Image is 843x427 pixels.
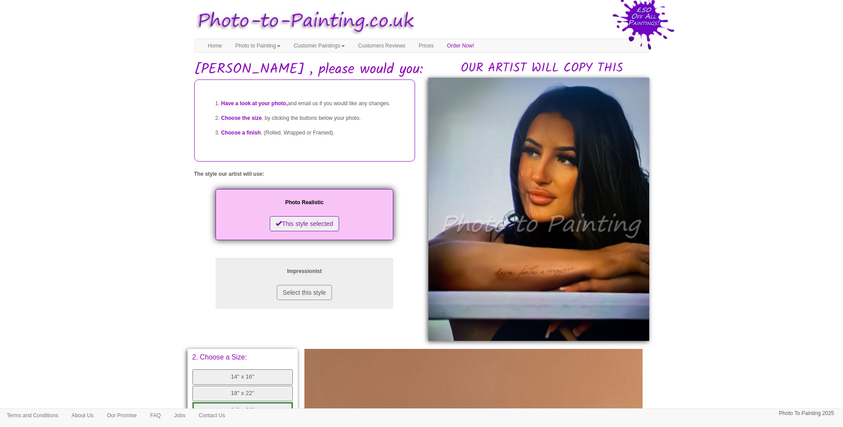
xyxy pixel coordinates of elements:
a: Customers Reviews [352,39,412,52]
li: and email us if you would like any changes. [221,96,406,111]
button: 18" x 22" [192,386,293,401]
a: Customer Paintings [287,39,352,52]
li: , (Rolled, Wrapped or Framed). [221,126,406,140]
p: 2. Choose a Size: [192,354,293,361]
button: 24" x 28" [192,402,293,419]
button: This style selected [270,216,339,231]
a: Contact Us [192,409,232,422]
a: About Us [65,409,100,422]
a: FAQ [144,409,168,422]
button: Select this style [277,285,332,300]
p: Photo Realistic [224,198,384,207]
li: , by clicking the buttons below your photo. [221,111,406,126]
h1: [PERSON_NAME] , please would you: [194,62,649,77]
p: Impressionist [224,267,384,276]
span: Choose the size [221,115,262,121]
a: Prices [412,39,440,52]
span: Choose a finish [221,130,261,136]
button: 14" x 16" [192,369,293,385]
img: Photo to Painting [190,4,417,39]
h2: OUR ARTIST WILL COPY THIS [435,62,649,75]
a: Photo to Painting [229,39,287,52]
a: Order Now! [440,39,481,52]
a: Jobs [168,409,192,422]
img: Mazhar , please would you: [428,78,649,341]
a: Home [201,39,229,52]
p: Photo To Painting 2025 [779,409,834,418]
span: Have a look at your photo, [221,100,288,107]
label: The style our artist will use: [194,170,264,178]
a: Our Promise [100,409,143,422]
